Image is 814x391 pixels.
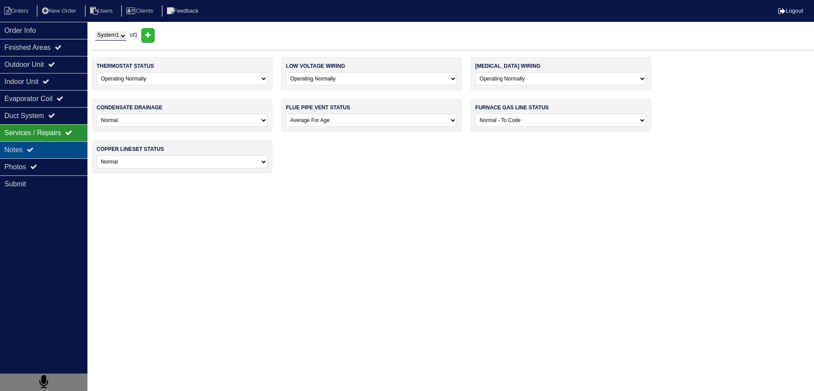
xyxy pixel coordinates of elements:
[286,62,345,70] label: low voltage wiring
[97,145,164,153] label: copper lineset status
[92,28,814,43] div: of 1
[778,7,803,14] a: Logout
[97,62,154,70] label: thermostat status
[121,5,160,17] li: Clients
[37,5,83,17] li: New Order
[97,104,162,112] label: condensate drainage
[85,5,120,17] li: Users
[162,5,205,17] li: Feedback
[286,104,350,112] label: flue pipe vent status
[475,104,549,112] label: furnace gas line status
[475,62,540,70] label: [MEDICAL_DATA] wiring
[37,7,83,14] a: New Order
[85,7,120,14] a: Users
[121,7,160,14] a: Clients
